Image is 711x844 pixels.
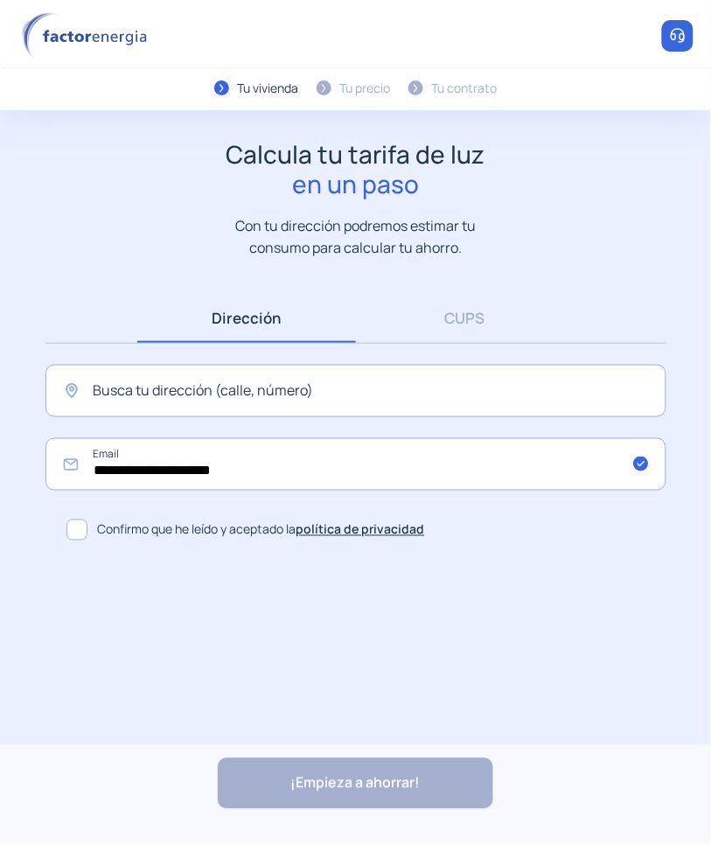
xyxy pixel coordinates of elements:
a: política de privacidad [296,521,425,538]
span: Confirmo que he leído y aceptado la [98,520,425,540]
div: Tu contrato [432,79,498,98]
img: logo factor [17,12,157,60]
h1: Calcula tu tarifa de luz [227,140,485,199]
img: llamar [669,27,687,45]
div: Tu precio [340,79,391,98]
div: Tu vivienda [238,79,299,98]
a: CUPS [356,293,575,343]
a: Dirección [137,293,356,343]
span: en un paso [227,170,485,199]
p: Con tu dirección podremos estimar tu consumo para calcular tu ahorro. [218,215,493,258]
